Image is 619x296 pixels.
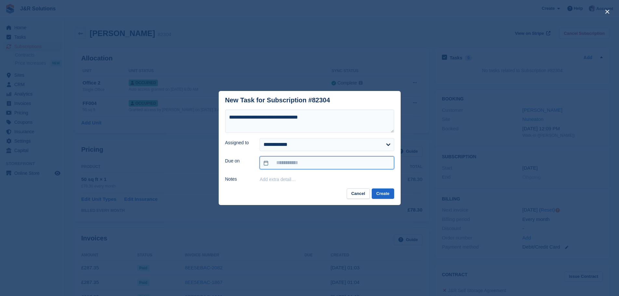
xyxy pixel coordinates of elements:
button: Create [372,188,394,199]
button: Cancel [347,188,370,199]
label: Notes [225,176,252,183]
label: Due on [225,158,252,164]
button: Add extra detail… [260,177,296,182]
label: Assigned to [225,139,252,146]
button: close [602,6,613,17]
div: New Task for Subscription #82304 [225,97,330,104]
